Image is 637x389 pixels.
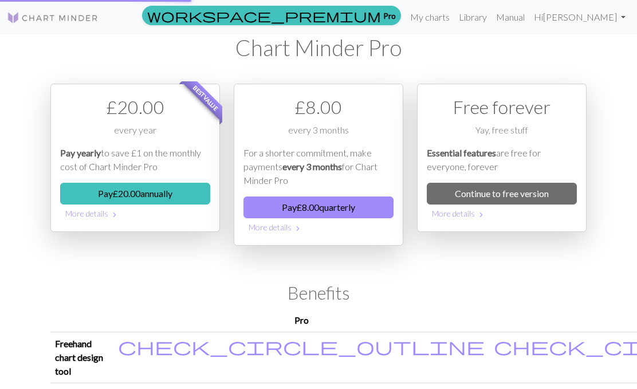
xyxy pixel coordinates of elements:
[406,6,454,29] a: My charts
[50,282,587,304] h2: Benefits
[417,84,587,232] div: Free option
[110,209,119,221] span: chevron_right
[427,183,577,205] a: Continue to free version
[50,34,587,61] h1: Chart Minder Pro
[477,209,486,221] span: chevron_right
[60,183,210,205] button: Pay£20.00annually
[243,197,394,218] button: Pay£8.00quarterly
[7,11,99,25] img: Logo
[293,223,302,234] span: chevron_right
[55,337,109,378] p: Freehand chart design tool
[427,123,577,146] div: Yay, free stuff
[50,84,220,232] div: Payment option 1
[118,337,485,355] i: Included
[60,146,210,174] p: to save £1 on the monthly cost of Chart Minder Pro
[142,6,401,25] a: Pro
[427,205,577,222] button: More details
[243,123,394,146] div: every 3 months
[182,74,230,123] span: Best value
[234,84,403,246] div: Payment option 2
[60,147,101,158] em: Pay yearly
[243,218,394,236] button: More details
[491,6,529,29] a: Manual
[282,161,342,172] em: every 3 months
[147,7,381,23] span: workspace_premium
[113,309,489,332] th: Pro
[60,93,210,121] div: £ 20.00
[60,205,210,222] button: More details
[427,146,577,174] p: are free for everyone, forever
[427,93,577,121] div: Free forever
[243,93,394,121] div: £ 8.00
[243,146,394,187] p: For a shorter commitment, make payments for Chart Minder Pro
[60,123,210,146] div: every year
[118,335,485,357] span: check_circle_outline
[427,147,496,158] em: Essential features
[454,6,491,29] a: Library
[529,6,630,29] a: Hi[PERSON_NAME]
